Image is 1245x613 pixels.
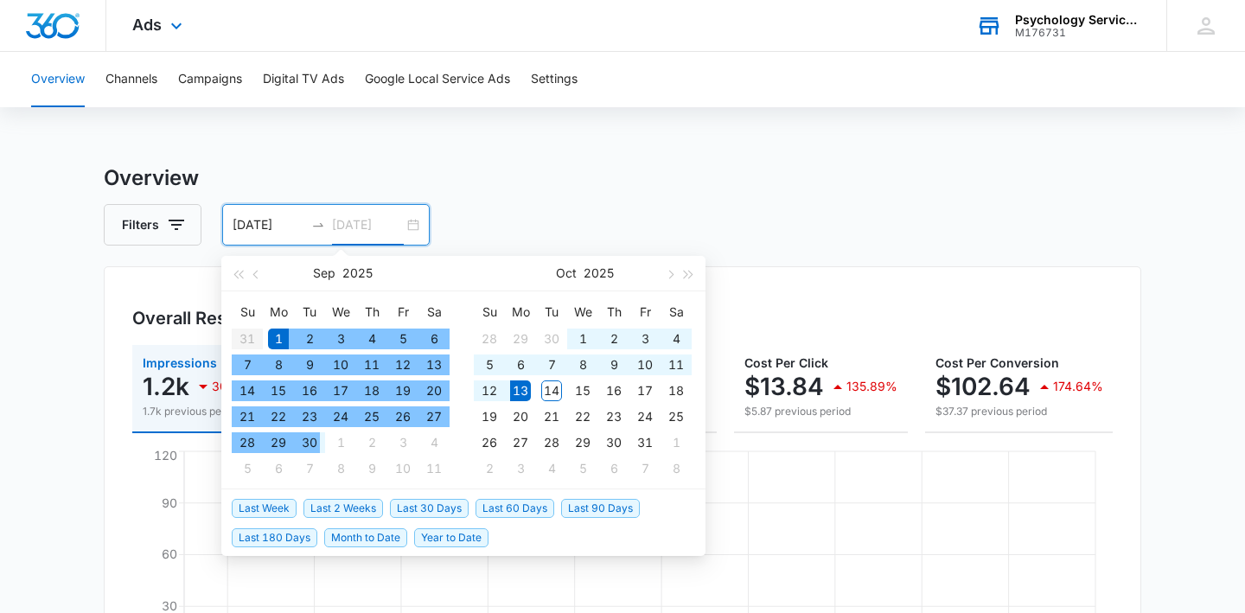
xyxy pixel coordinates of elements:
[361,458,382,479] div: 9
[299,354,320,375] div: 9
[666,458,686,479] div: 8
[744,404,897,419] p: $5.87 previous period
[572,458,593,479] div: 5
[263,430,294,456] td: 2025-09-29
[311,218,325,232] span: to
[237,380,258,401] div: 14
[263,52,344,107] button: Digital TV Ads
[935,373,1031,400] p: $102.64
[476,499,554,518] span: Last 60 Days
[387,404,418,430] td: 2025-09-26
[1015,13,1141,27] div: account name
[263,456,294,482] td: 2025-10-06
[294,326,325,352] td: 2025-09-02
[232,378,263,404] td: 2025-09-14
[666,329,686,349] div: 4
[479,406,500,427] div: 19
[332,215,404,234] input: End date
[603,432,624,453] div: 30
[325,456,356,482] td: 2025-10-08
[330,329,351,349] div: 3
[356,326,387,352] td: 2025-09-04
[510,354,531,375] div: 6
[330,432,351,453] div: 1
[474,378,505,404] td: 2025-10-12
[105,52,157,107] button: Channels
[603,354,624,375] div: 9
[393,354,413,375] div: 12
[474,326,505,352] td: 2025-09-28
[541,354,562,375] div: 7
[536,456,567,482] td: 2025-11-04
[572,406,593,427] div: 22
[598,456,629,482] td: 2025-11-06
[424,406,444,427] div: 27
[635,380,655,401] div: 17
[629,404,661,430] td: 2025-10-24
[635,458,655,479] div: 7
[424,329,444,349] div: 6
[330,458,351,479] div: 8
[474,298,505,326] th: Su
[393,380,413,401] div: 19
[744,355,828,370] span: Cost Per Click
[635,406,655,427] div: 24
[268,406,289,427] div: 22
[505,326,536,352] td: 2025-09-29
[567,430,598,456] td: 2025-10-29
[474,456,505,482] td: 2025-11-02
[666,380,686,401] div: 18
[232,404,263,430] td: 2025-09-21
[232,430,263,456] td: 2025-09-28
[635,432,655,453] div: 31
[232,499,297,518] span: Last Week
[324,528,407,547] span: Month to Date
[424,354,444,375] div: 13
[1015,27,1141,39] div: account id
[424,380,444,401] div: 20
[666,432,686,453] div: 1
[162,495,177,510] tspan: 90
[162,598,177,613] tspan: 30
[536,352,567,378] td: 2025-10-07
[541,380,562,401] div: 14
[603,380,624,401] div: 16
[263,326,294,352] td: 2025-09-01
[536,298,567,326] th: Tu
[237,432,258,453] div: 28
[268,432,289,453] div: 29
[598,404,629,430] td: 2025-10-23
[356,298,387,326] th: Th
[330,380,351,401] div: 17
[294,430,325,456] td: 2025-09-30
[356,404,387,430] td: 2025-09-25
[598,352,629,378] td: 2025-10-09
[414,528,488,547] span: Year to Date
[418,326,450,352] td: 2025-09-06
[393,329,413,349] div: 5
[846,380,897,393] p: 135.89%
[143,404,254,419] p: 1.7k previous period
[387,298,418,326] th: Fr
[629,378,661,404] td: 2025-10-17
[263,298,294,326] th: Mo
[572,354,593,375] div: 8
[541,432,562,453] div: 28
[556,256,577,291] button: Oct
[1053,380,1103,393] p: 174.64%
[361,354,382,375] div: 11
[598,298,629,326] th: Th
[536,404,567,430] td: 2025-10-21
[387,326,418,352] td: 2025-09-05
[325,430,356,456] td: 2025-10-01
[479,432,500,453] div: 26
[325,404,356,430] td: 2025-09-24
[510,432,531,453] div: 27
[294,378,325,404] td: 2025-09-16
[313,256,335,291] button: Sep
[505,404,536,430] td: 2025-10-20
[268,380,289,401] div: 15
[661,378,692,404] td: 2025-10-18
[567,456,598,482] td: 2025-11-05
[299,380,320,401] div: 16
